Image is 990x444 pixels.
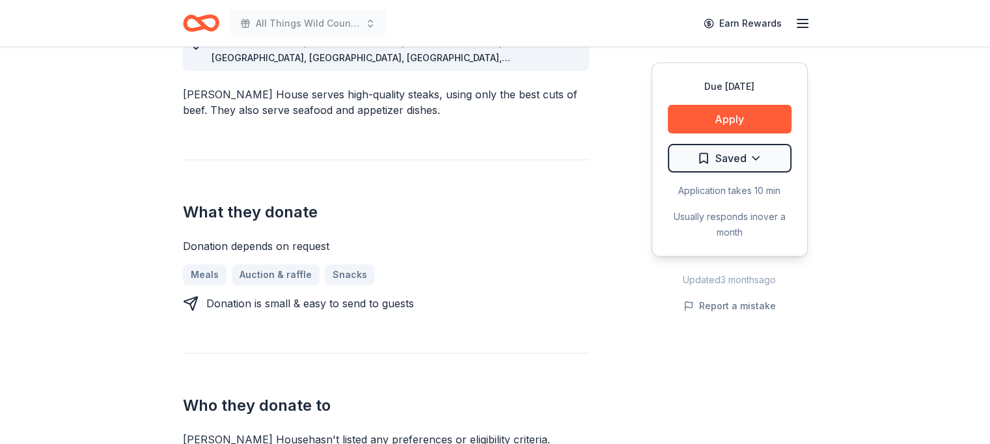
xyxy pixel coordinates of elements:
a: Snacks [325,264,375,285]
button: Apply [668,105,791,133]
div: [PERSON_NAME] House serves high-quality steaks, using only the best cuts of beef. They also serve... [183,87,589,118]
button: Report a mistake [683,298,776,314]
button: All Things Wild Country Brunch [230,10,386,36]
div: Due [DATE] [668,79,791,94]
a: Auction & raffle [232,264,320,285]
span: Saved [715,150,747,167]
span: All Things Wild Country Brunch [256,16,360,31]
a: Home [183,8,219,38]
div: Donation is small & easy to send to guests [206,296,414,311]
h2: Who they donate to [183,395,589,416]
a: Earn Rewards [696,12,790,35]
h2: What they donate [183,202,589,223]
div: Updated 3 months ago [652,272,808,288]
a: Meals [183,264,227,285]
div: Application takes 10 min [668,183,791,199]
div: Donation depends on request [183,238,589,254]
div: Usually responds in over a month [668,209,791,240]
button: Saved [668,144,791,173]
